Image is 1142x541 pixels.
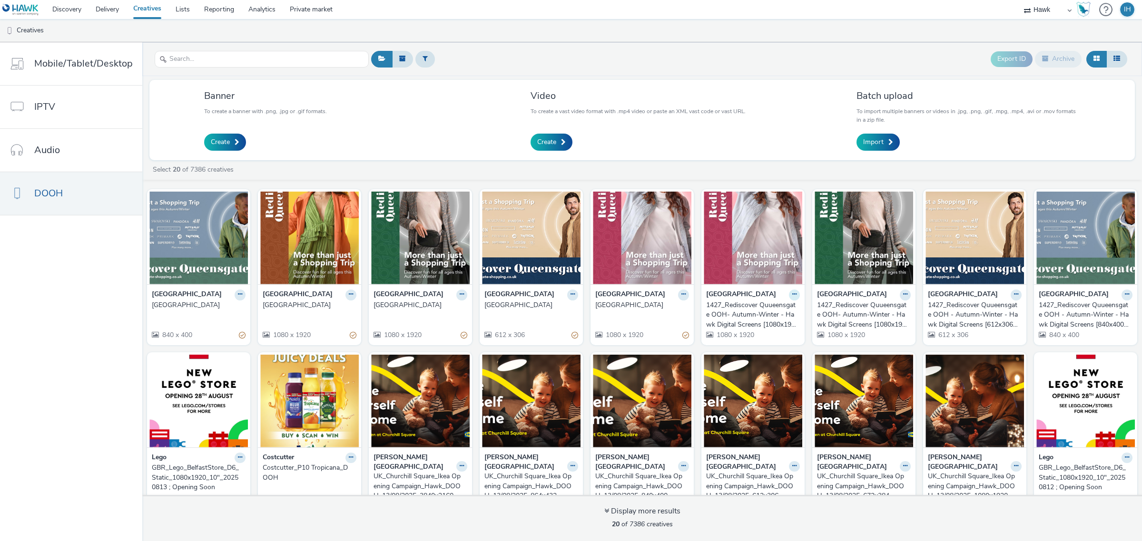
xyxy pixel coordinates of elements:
[928,472,1022,501] a: UK_Churchill Square_Ikea Opening Campaign_Hawk_DOOH_13/08/2025_1080x1920
[239,330,246,340] div: Partially valid
[1048,330,1079,339] span: 840 x 400
[204,134,246,151] a: Create
[817,472,907,501] div: UK_Churchill Square_Ikea Opening Campaign_Hawk_DOOH_13/08/2025_672x384
[856,107,1080,124] p: To import multiple banners or videos in .jpg, .png, .gif, .mpg, .mp4, .avi or .mov formats in a z...
[682,330,689,340] div: Partially valid
[152,300,242,310] div: [GEOGRAPHIC_DATA]
[263,453,294,464] strong: Costcutter
[484,472,578,501] a: UK_Churchill Square_Ikea Opening Campaign_Hawk_DOOH_13/08/2025_864x432
[374,472,467,501] a: UK_Churchill Square_Ikea Opening Campaign_Hawk_DOOH_13/08/2025_3840x2160
[34,143,60,157] span: Audio
[152,290,222,300] strong: [GEOGRAPHIC_DATA]
[350,330,356,340] div: Partially valid
[272,330,311,339] span: 1080 x 1920
[928,290,998,300] strong: [GEOGRAPHIC_DATA]
[34,57,133,70] span: Mobile/Tablet/Desktop
[173,165,180,174] strong: 20
[925,192,1024,284] img: 1427_Rediscover Quueensgate OOH - Autumn-Winter - Hawk Digital Screens [612x306].jpg visual
[155,51,369,68] input: Search...
[595,472,685,501] div: UK_Churchill Square_Ikea Opening Campaign_Hawk_DOOH_13/08/2025_840x400
[815,355,913,447] img: UK_Churchill Square_Ikea Opening Campaign_Hawk_DOOH_13/08/2025_672x384 visual
[1076,2,1094,17] a: Hawk Academy
[595,472,689,501] a: UK_Churchill Square_Ikea Opening Campaign_Hawk_DOOH_13/08/2025_840x400
[531,134,572,151] a: Create
[706,290,776,300] strong: [GEOGRAPHIC_DATA]
[1039,463,1129,492] div: GBR_Lego_BelfastStore_D6_Static_1080x1920_10"_20250812 ; Opening Soon
[260,355,359,447] img: Costcutter_P10 Tropicana_DOOH visual
[1035,51,1082,67] button: Archive
[263,463,353,483] div: Costcutter_P10 Tropicana_DOOH
[484,300,578,310] a: [GEOGRAPHIC_DATA]
[706,300,800,329] a: 1427_Rediscover Quueensgate OOH- Autumn-Winter - Hawk Digital Screens [1080x1920]_02.jpg
[149,355,248,447] img: GBR_Lego_BelfastStore_D6_Static_1080x1920_10"_20250813 ; Opening Soon visual
[374,300,463,310] div: [GEOGRAPHIC_DATA]
[1036,355,1135,447] img: GBR_Lego_BelfastStore_D6_Static_1080x1920_10"_20250812 ; Opening Soon visual
[612,520,620,529] strong: 20
[537,137,556,147] span: Create
[260,192,359,284] img: UK_Queensgate Shopping Centre_Hawk_DOOH_1080x1920_18082025 visual
[204,89,327,102] h3: Banner
[595,453,676,472] strong: [PERSON_NAME][GEOGRAPHIC_DATA]
[827,330,865,339] span: 1080 x 1920
[704,355,802,447] img: UK_Churchill Square_Ikea Opening Campaign_Hawk_DOOH_13/08/2025_612x306 visual
[716,330,754,339] span: 1080 x 1920
[571,330,578,340] div: Partially valid
[706,472,800,501] a: UK_Churchill Square_Ikea Opening Campaign_Hawk_DOOH_13/08/2025_612x306
[152,463,246,492] a: GBR_Lego_BelfastStore_D6_Static_1080x1920_10"_20250813 ; Opening Soon
[1039,300,1132,329] a: 1427_Rediscover Quueensgate OOH - Autumn-Winter - Hawk Digital Screens [840x400h].jpg
[925,355,1024,447] img: UK_Churchill Square_Ikea Opening Campaign_Hawk_DOOH_13/08/2025_1080x1920 visual
[863,137,884,147] span: Import
[484,300,574,310] div: [GEOGRAPHIC_DATA]
[152,463,242,492] div: GBR_Lego_BelfastStore_D6_Static_1080x1920_10"_20250813 ; Opening Soon
[595,300,685,310] div: [GEOGRAPHIC_DATA]
[484,290,554,300] strong: [GEOGRAPHIC_DATA]
[494,330,525,339] span: 612 x 306
[817,300,907,329] div: 1427_Rediscover Quueensgate OOH- Autumn-Winter - Hawk Digital Screens [1080x1920]_01.jpg
[149,192,248,284] img: UK_Queensgate Shopping Centre_Hawk_DOOH_840x400_18082025 visual
[374,453,454,472] strong: [PERSON_NAME][GEOGRAPHIC_DATA]
[1039,463,1132,492] a: GBR_Lego_BelfastStore_D6_Static_1080x1920_10"_20250812 ; Opening Soon
[1036,192,1135,284] img: 1427_Rediscover Quueensgate OOH - Autumn-Winter - Hawk Digital Screens [840x400h].jpg visual
[482,355,581,447] img: UK_Churchill Square_Ikea Opening Campaign_Hawk_DOOH_13/08/2025_864x432 visual
[34,186,63,200] span: DOOH
[152,165,237,174] a: Select of 7386 creatives
[612,520,673,529] span: of 7386 creatives
[928,300,1022,329] a: 1427_Rediscover Quueensgate OOH - Autumn-Winter - Hawk Digital Screens [612x306].jpg
[1086,51,1107,67] button: Grid
[928,453,1008,472] strong: [PERSON_NAME][GEOGRAPHIC_DATA]
[991,51,1033,67] button: Export ID
[1039,290,1109,300] strong: [GEOGRAPHIC_DATA]
[211,137,230,147] span: Create
[856,89,1080,102] h3: Batch upload
[383,330,422,339] span: 1080 x 1920
[482,192,581,284] img: UK_Queensgate Shopping Centre_Hawk_DOOH_612x306_18082025 visual
[817,290,887,300] strong: [GEOGRAPHIC_DATA]
[1106,51,1127,67] button: Table
[937,330,968,339] span: 612 x 306
[928,472,1018,501] div: UK_Churchill Square_Ikea Opening Campaign_Hawk_DOOH_13/08/2025_1080x1920
[263,290,333,300] strong: [GEOGRAPHIC_DATA]
[595,290,665,300] strong: [GEOGRAPHIC_DATA]
[1076,2,1091,17] img: Hawk Academy
[706,453,787,472] strong: [PERSON_NAME][GEOGRAPHIC_DATA]
[604,506,680,517] div: Display more results
[152,453,167,464] strong: Lego
[152,300,246,310] a: [GEOGRAPHIC_DATA]
[531,107,746,116] p: To create a vast video format with .mp4 video or paste an XML vast code or vast URL.
[374,472,463,501] div: UK_Churchill Square_Ikea Opening Campaign_Hawk_DOOH_13/08/2025_3840x2160
[817,453,897,472] strong: [PERSON_NAME][GEOGRAPHIC_DATA]
[204,107,327,116] p: To create a banner with .png, .jpg or .gif formats.
[704,192,802,284] img: 1427_Rediscover Quueensgate OOH- Autumn-Winter - Hawk Digital Screens [1080x1920]_02.jpg visual
[817,300,911,329] a: 1427_Rediscover Quueensgate OOH- Autumn-Winter - Hawk Digital Screens [1080x1920]_01.jpg
[928,300,1018,329] div: 1427_Rediscover Quueensgate OOH - Autumn-Winter - Hawk Digital Screens [612x306].jpg
[595,300,689,310] a: [GEOGRAPHIC_DATA]
[34,100,55,114] span: IPTV
[5,26,14,36] img: dooh
[161,330,192,339] span: 840 x 400
[374,290,443,300] strong: [GEOGRAPHIC_DATA]
[593,355,691,447] img: UK_Churchill Square_Ikea Opening Campaign_Hawk_DOOH_13/08/2025_840x400 visual
[1124,2,1131,17] div: IH
[817,472,911,501] a: UK_Churchill Square_Ikea Opening Campaign_Hawk_DOOH_13/08/2025_672x384
[263,300,353,310] div: [GEOGRAPHIC_DATA]
[263,463,356,483] a: Costcutter_P10 Tropicana_DOOH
